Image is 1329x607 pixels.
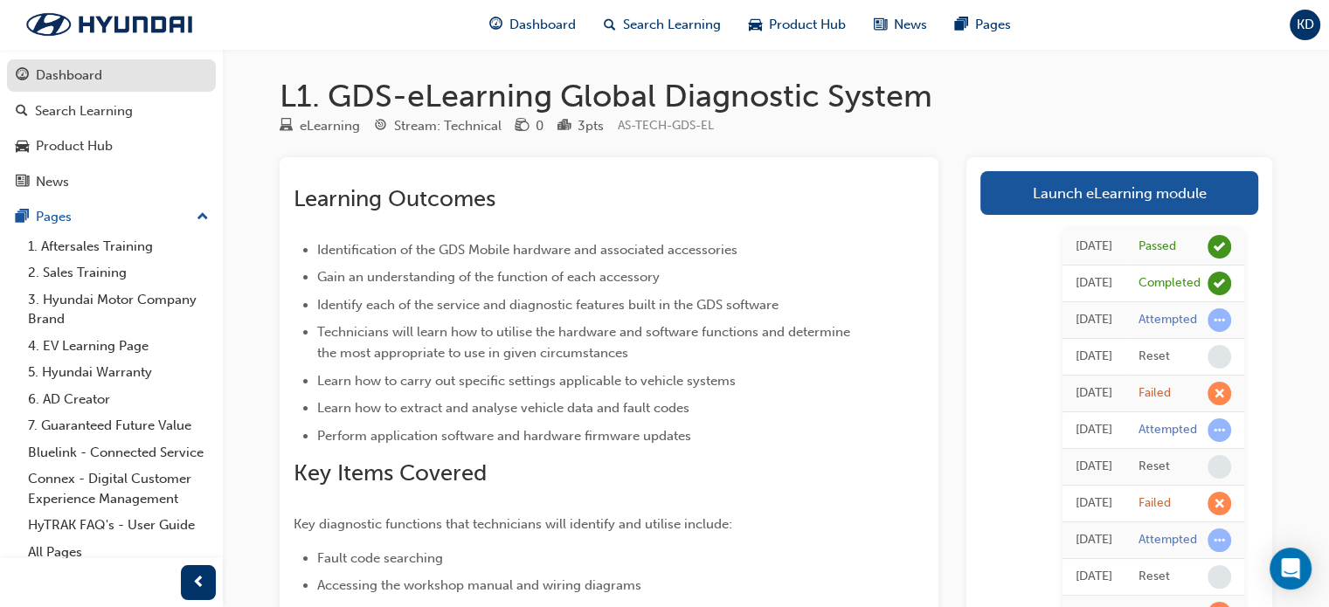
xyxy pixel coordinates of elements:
[21,333,216,360] a: 4. EV Learning Page
[7,201,216,233] button: Pages
[1139,569,1170,585] div: Reset
[36,172,69,192] div: News
[1270,548,1312,590] div: Open Intercom Messenger
[9,6,210,43] img: Trak
[749,14,762,36] span: car-icon
[980,171,1258,215] a: Launch eLearning module
[16,210,29,225] span: pages-icon
[1139,532,1197,548] div: Attempted
[1208,382,1231,405] span: learningRecordVerb_FAIL-icon
[317,269,660,285] span: Gain an understanding of the function of each accessory
[735,7,860,43] a: car-iconProduct Hub
[317,324,854,361] span: Technicians will learn how to utilise the hardware and software functions and determine the most ...
[16,139,29,155] span: car-icon
[509,15,576,35] span: Dashboard
[1208,528,1231,552] span: learningRecordVerb_ATTEMPT-icon
[1208,235,1231,259] span: learningRecordVerb_PASS-icon
[317,550,443,566] span: Fault code searching
[317,577,641,593] span: Accessing the workshop manual and wiring diagrams
[1076,383,1112,404] div: Mon Jun 16 2025 14:54:05 GMT+1000 (Australian Eastern Standard Time)
[394,116,502,136] div: Stream: Technical
[557,115,604,137] div: Points
[975,15,1011,35] span: Pages
[36,136,113,156] div: Product Hub
[21,259,216,286] a: 2. Sales Training
[1076,347,1112,367] div: Tue Jun 17 2025 08:15:31 GMT+1000 (Australian Eastern Standard Time)
[7,59,216,92] a: Dashboard
[7,95,216,128] a: Search Learning
[941,7,1025,43] a: pages-iconPages
[300,116,360,136] div: eLearning
[1208,308,1231,332] span: learningRecordVerb_ATTEMPT-icon
[1139,459,1170,475] div: Reset
[1076,493,1112,514] div: Mon Jun 16 2025 06:11:12 GMT+1000 (Australian Eastern Standard Time)
[516,119,529,135] span: money-icon
[475,7,590,43] a: guage-iconDashboard
[317,428,691,444] span: Perform application software and hardware firmware updates
[1208,455,1231,479] span: learningRecordVerb_NONE-icon
[1290,10,1320,40] button: KD
[21,466,216,512] a: Connex - Digital Customer Experience Management
[1076,237,1112,257] div: Tue Jun 17 2025 09:17:14 GMT+1000 (Australian Eastern Standard Time)
[294,459,487,486] span: Key Items Covered
[1076,310,1112,330] div: Tue Jun 17 2025 08:15:33 GMT+1000 (Australian Eastern Standard Time)
[21,386,216,413] a: 6. AD Creator
[35,101,133,121] div: Search Learning
[1139,348,1170,365] div: Reset
[1139,238,1176,255] div: Passed
[1208,345,1231,369] span: learningRecordVerb_NONE-icon
[36,66,102,86] div: Dashboard
[578,116,604,136] div: 3 pts
[1076,457,1112,477] div: Mon Jun 16 2025 14:41:57 GMT+1000 (Australian Eastern Standard Time)
[618,118,714,133] span: Learning resource code
[21,233,216,260] a: 1. Aftersales Training
[1139,422,1197,438] div: Attempted
[21,539,216,566] a: All Pages
[1139,385,1171,402] div: Failed
[894,15,927,35] span: News
[21,359,216,386] a: 5. Hyundai Warranty
[1139,312,1197,328] div: Attempted
[317,400,689,416] span: Learn how to extract and analyse vehicle data and fault codes
[317,297,779,313] span: Identify each of the service and diagnostic features built in the GDS software
[874,14,887,36] span: news-icon
[36,207,72,227] div: Pages
[1208,492,1231,515] span: learningRecordVerb_FAIL-icon
[860,7,941,43] a: news-iconNews
[1076,530,1112,550] div: Mon Jun 16 2025 06:03:46 GMT+1000 (Australian Eastern Standard Time)
[317,373,736,389] span: Learn how to carry out specific settings applicable to vehicle systems
[1208,565,1231,589] span: learningRecordVerb_NONE-icon
[769,15,846,35] span: Product Hub
[623,15,721,35] span: Search Learning
[16,104,28,120] span: search-icon
[294,516,732,532] span: Key diagnostic functions that technicians will identify and utilise include:
[1297,15,1314,35] span: KD
[197,206,209,229] span: up-icon
[317,242,737,258] span: Identification of the GDS Mobile hardware and associated accessories
[280,115,360,137] div: Type
[1208,418,1231,442] span: learningRecordVerb_ATTEMPT-icon
[7,56,216,201] button: DashboardSearch LearningProduct HubNews
[21,439,216,466] a: Bluelink - Connected Service
[1076,420,1112,440] div: Mon Jun 16 2025 14:41:59 GMT+1000 (Australian Eastern Standard Time)
[21,512,216,539] a: HyTRAK FAQ's - User Guide
[516,115,543,137] div: Price
[604,14,616,36] span: search-icon
[374,119,387,135] span: target-icon
[1139,495,1171,512] div: Failed
[1208,272,1231,295] span: learningRecordVerb_COMPLETE-icon
[280,77,1272,115] h1: L1. GDS-eLearning Global Diagnostic System
[192,572,205,594] span: prev-icon
[489,14,502,36] span: guage-icon
[557,119,571,135] span: podium-icon
[294,185,495,212] span: Learning Outcomes
[590,7,735,43] a: search-iconSearch Learning
[955,14,968,36] span: pages-icon
[16,68,29,84] span: guage-icon
[1139,275,1201,292] div: Completed
[374,115,502,137] div: Stream
[16,175,29,190] span: news-icon
[7,130,216,162] a: Product Hub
